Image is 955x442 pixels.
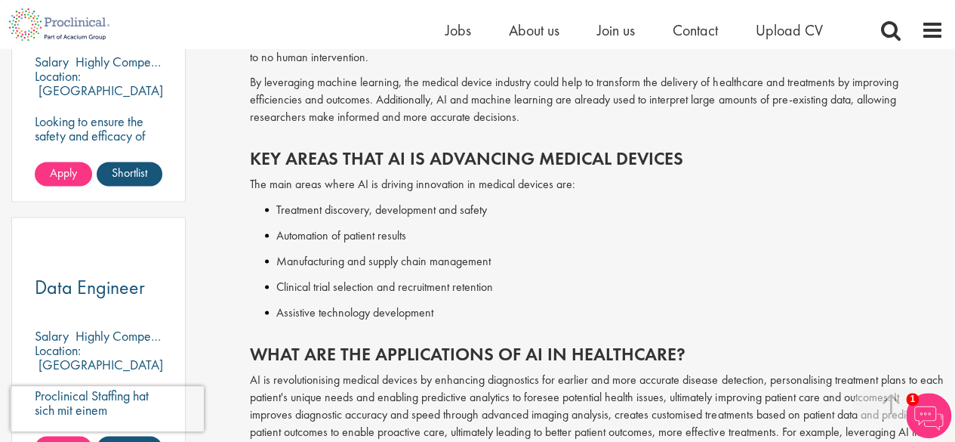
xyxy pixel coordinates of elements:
a: Jobs [445,20,471,40]
a: About us [509,20,559,40]
span: 1 [906,393,919,406]
a: Apply [35,162,92,186]
li: Treatment discovery, development and safety [265,201,944,219]
li: Clinical trial selection and recruitment retention [265,278,944,296]
span: Location: [35,342,81,359]
p: By leveraging machine learning, the medical device industry could help to transform the delivery ... [250,74,944,126]
img: website_grey.svg [24,39,36,51]
div: v 4.0.24 [42,24,74,36]
p: [GEOGRAPHIC_DATA], [GEOGRAPHIC_DATA] [35,82,167,113]
li: Manufacturing and supply chain management [265,252,944,270]
img: Chatbot [906,393,951,438]
a: Shortlist [97,162,162,186]
a: Data Engineer [35,278,162,297]
p: Looking to ensure the safety and efficacy of life-changing treatments? Step into a key role with ... [35,114,162,258]
a: Join us [597,20,635,40]
a: Contact [673,20,718,40]
span: Location: [35,67,81,85]
p: Highly Competitive [75,327,176,345]
h2: Key Areas That AI Is Advancing Medical Devices [250,149,944,168]
img: tab_keywords_by_traffic_grey.svg [150,88,162,100]
p: Highly Competitive [75,53,176,70]
span: Data Engineer [35,274,145,300]
span: Salary [35,327,69,345]
iframe: reCAPTCHA [11,386,204,431]
p: The main areas where AI is driving innovation in medical devices are: [250,176,944,193]
img: tab_domain_overview_orange.svg [41,88,53,100]
h2: What are the applications of AI in healthcare? [250,345,944,364]
a: Upload CV [756,20,823,40]
li: Automation of patient results [265,227,944,245]
div: Domain: [DOMAIN_NAME] [39,39,166,51]
img: logo_orange.svg [24,24,36,36]
span: Apply [50,165,77,181]
div: Keywords by Traffic [167,89,254,99]
p: [GEOGRAPHIC_DATA], [GEOGRAPHIC_DATA] [35,356,167,388]
li: Assistive technology development [265,304,944,322]
span: Salary [35,53,69,70]
div: Domain Overview [57,89,135,99]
